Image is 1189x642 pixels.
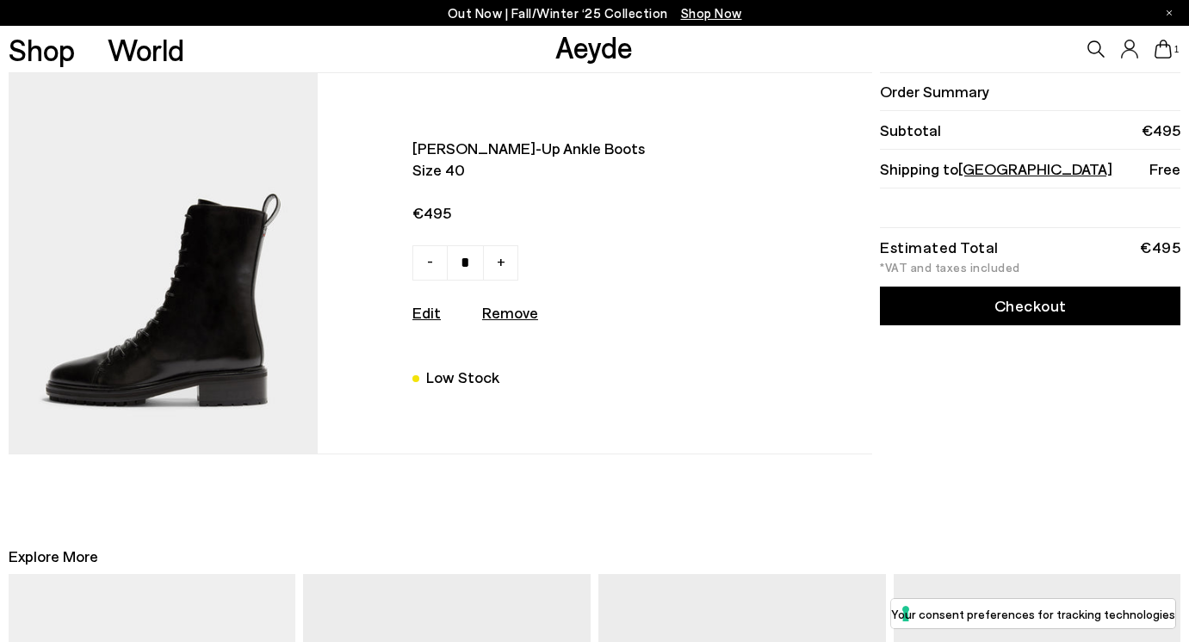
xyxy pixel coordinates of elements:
[1172,45,1180,54] span: 1
[891,605,1175,623] label: Your consent preferences for tracking technologies
[1140,241,1180,253] div: €495
[482,303,538,322] u: Remove
[681,5,742,21] span: Navigate to /collections/new-in
[1155,40,1172,59] a: 1
[880,241,999,253] div: Estimated Total
[1142,120,1180,141] span: €495
[9,34,75,65] a: Shop
[108,34,184,65] a: World
[448,3,742,24] p: Out Now | Fall/Winter ‘25 Collection
[880,287,1180,325] a: Checkout
[958,159,1112,178] span: [GEOGRAPHIC_DATA]
[880,262,1180,274] div: *VAT and taxes included
[880,72,1180,111] li: Order Summary
[1149,158,1180,180] span: Free
[412,202,749,224] span: €495
[427,250,433,271] span: -
[412,245,448,281] a: -
[412,159,749,181] span: Size 40
[412,138,749,159] span: [PERSON_NAME]-up ankle boots
[412,303,441,322] a: Edit
[880,111,1180,150] li: Subtotal
[497,250,505,271] span: +
[891,599,1175,628] button: Your consent preferences for tracking technologies
[9,73,318,454] img: AEYDE-ISA-CALF-LEATHER-BLACK-1_7e60b65f-80fb-4bc1-811b-2c2fbeb26464_580x.jpg
[555,28,633,65] a: Aeyde
[426,366,499,389] div: Low Stock
[880,158,1112,180] span: Shipping to
[483,245,518,281] a: +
